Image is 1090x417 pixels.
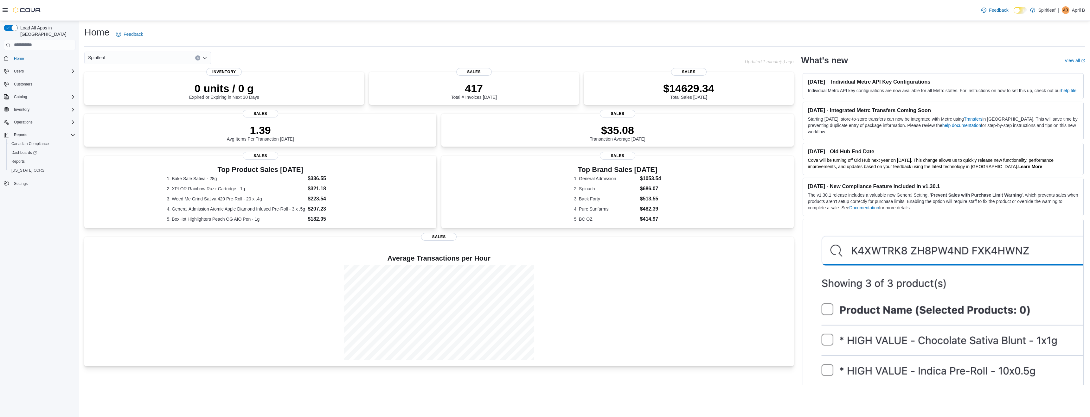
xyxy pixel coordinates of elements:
span: Catalog [14,94,27,99]
span: Customers [14,82,32,87]
dt: 2. XPLOR Rainbow Razz Cartridge - 1g [167,186,305,192]
dt: 5. BoxHot Highlighters Peach OG AIO Pen - 1g [167,216,305,222]
button: Catalog [11,93,29,101]
p: Updated 1 minute(s) ago [745,59,793,64]
button: Home [1,54,78,63]
a: Transfers [964,117,983,122]
span: Sales [421,233,457,241]
button: [US_STATE] CCRS [6,166,78,175]
a: View allExternal link [1065,58,1085,63]
p: April B [1072,6,1085,14]
p: 417 [451,82,497,95]
h1: Home [84,26,110,39]
span: Reports [14,132,27,137]
span: Canadian Compliance [9,140,75,148]
p: | [1058,6,1059,14]
dd: $336.55 [308,175,354,182]
a: Home [11,55,27,62]
span: Dashboards [11,150,37,155]
div: April B [1062,6,1069,14]
input: Dark Mode [1014,7,1027,14]
span: Users [11,67,75,75]
dd: $482.39 [640,205,661,213]
span: Load All Apps in [GEOGRAPHIC_DATA] [18,25,75,37]
a: Feedback [979,4,1011,16]
a: Documentation [849,205,879,210]
button: Users [11,67,26,75]
img: Cova [13,7,41,13]
span: Users [14,69,24,74]
span: [US_STATE] CCRS [11,168,44,173]
span: Settings [11,179,75,187]
button: Reports [1,130,78,139]
dt: 4. General Admission Atomic Apple Diamond Infused Pre-Roll - 3 x .5g [167,206,305,212]
button: Inventory [1,105,78,114]
button: Operations [1,118,78,127]
dt: 2. Spinach [574,186,637,192]
dt: 1. General Admission [574,175,637,182]
svg: External link [1081,59,1085,63]
strong: Prevent Sales with Purchase Limit Warning [931,193,1022,198]
p: Individual Metrc API key configurations are now available for all Metrc states. For instructions ... [808,87,1078,94]
h3: [DATE] - Integrated Metrc Transfers Coming Soon [808,107,1078,113]
p: The v1.30.1 release includes a valuable new General Setting, ' ', which prevents sales when produ... [808,192,1078,211]
dt: 5. BC OZ [574,216,637,222]
dd: $414.97 [640,215,661,223]
dd: $321.18 [308,185,354,193]
span: AB [1063,6,1068,14]
button: Settings [1,179,78,188]
button: Reports [11,131,30,139]
span: Reports [11,131,75,139]
div: Total Sales [DATE] [663,82,714,100]
h3: [DATE] – Individual Metrc API Key Configurations [808,79,1078,85]
span: Sales [600,110,635,117]
h3: Top Product Sales [DATE] [167,166,354,174]
span: Operations [14,120,33,125]
span: Sales [600,152,635,160]
button: Inventory [11,106,32,113]
dd: $1053.54 [640,175,661,182]
h3: [DATE] - Old Hub End Date [808,148,1078,155]
dt: 1. Bake Sale Sativa - 28g [167,175,305,182]
a: Settings [11,180,30,187]
button: Open list of options [202,55,207,60]
button: Clear input [195,55,200,60]
span: Cova will be turning off Old Hub next year on [DATE]. This change allows us to quickly release ne... [808,158,1054,169]
p: $14629.34 [663,82,714,95]
span: Dashboards [9,149,75,156]
a: Dashboards [6,148,78,157]
div: Avg Items Per Transaction [DATE] [227,124,294,142]
a: Canadian Compliance [9,140,51,148]
button: Catalog [1,92,78,101]
span: Spiritleaf [88,54,105,61]
dd: $223.54 [308,195,354,203]
dd: $513.55 [640,195,661,203]
h2: What's new [801,55,848,66]
span: Reports [9,158,75,165]
span: Sales [671,68,707,76]
a: Dashboards [9,149,39,156]
span: Home [11,54,75,62]
dd: $686.07 [640,185,661,193]
a: Customers [11,80,35,88]
div: Expired or Expiring in Next 30 Days [189,82,259,100]
span: Inventory [11,106,75,113]
span: Washington CCRS [9,167,75,174]
span: Feedback [989,7,1008,13]
dt: 3. Weed Me Grind Sativa 420 Pre-Roll - 20 x .4g [167,196,305,202]
h3: [DATE] - New Compliance Feature Included in v1.30.1 [808,183,1078,189]
a: help documentation [942,123,981,128]
a: [US_STATE] CCRS [9,167,47,174]
span: Sales [456,68,492,76]
span: Operations [11,118,75,126]
dd: $207.23 [308,205,354,213]
button: Reports [6,157,78,166]
a: Learn More [1018,164,1042,169]
span: Feedback [124,31,143,37]
a: Feedback [113,28,145,41]
button: Canadian Compliance [6,139,78,148]
span: Settings [14,181,28,186]
div: Total # Invoices [DATE] [451,82,497,100]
